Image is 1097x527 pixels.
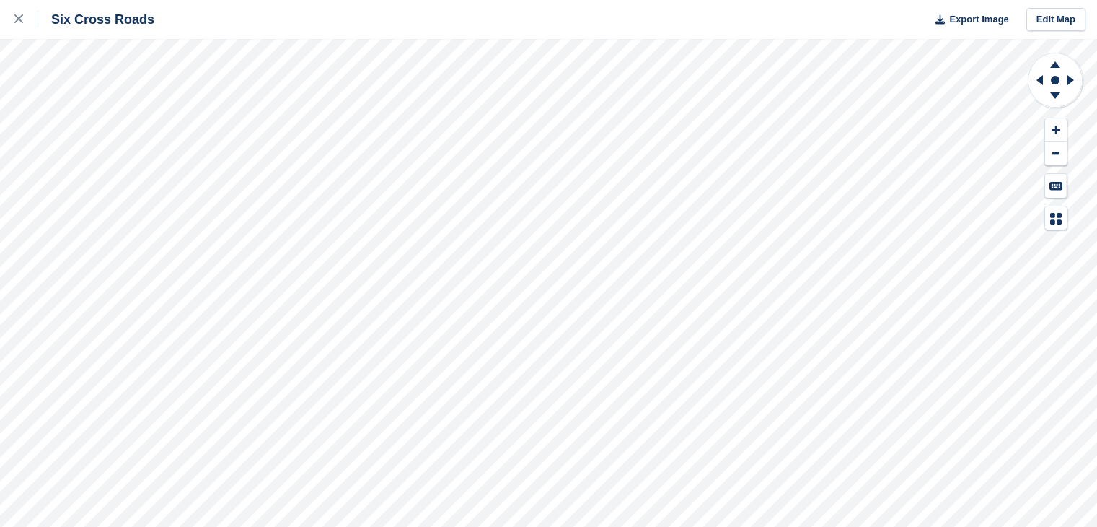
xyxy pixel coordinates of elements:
button: Export Image [927,8,1009,32]
button: Keyboard Shortcuts [1045,174,1067,198]
button: Zoom In [1045,118,1067,142]
span: Export Image [949,12,1008,27]
button: Map Legend [1045,206,1067,230]
div: Six Cross Roads [38,11,154,28]
a: Edit Map [1026,8,1085,32]
button: Zoom Out [1045,142,1067,166]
